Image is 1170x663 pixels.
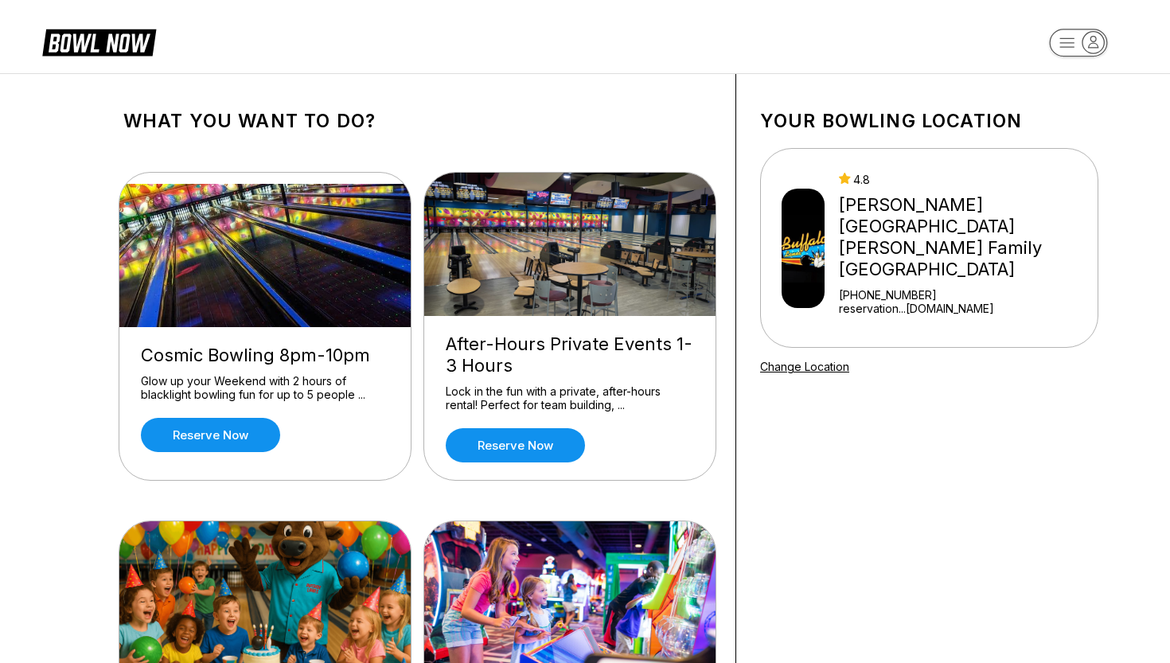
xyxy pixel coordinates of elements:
a: Reserve now [446,428,585,462]
a: Change Location [760,360,849,373]
div: Lock in the fun with a private, after-hours rental! Perfect for team building, ... [446,384,694,412]
img: Buffaloe Lanes Mebane Family Bowling Center [782,189,825,308]
a: reservation...[DOMAIN_NAME] [839,302,1091,315]
div: 4.8 [839,173,1091,186]
div: Glow up your Weekend with 2 hours of blacklight bowling fun for up to 5 people ... [141,374,389,402]
a: Reserve now [141,418,280,452]
h1: What you want to do? [123,110,712,132]
div: [PHONE_NUMBER] [839,288,1091,302]
img: After-Hours Private Events 1-3 Hours [424,173,717,316]
h1: Your bowling location [760,110,1098,132]
img: Cosmic Bowling 8pm-10pm [119,184,412,327]
div: [PERSON_NAME][GEOGRAPHIC_DATA] [PERSON_NAME] Family [GEOGRAPHIC_DATA] [839,194,1091,280]
div: After-Hours Private Events 1-3 Hours [446,333,694,376]
div: Cosmic Bowling 8pm-10pm [141,345,389,366]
